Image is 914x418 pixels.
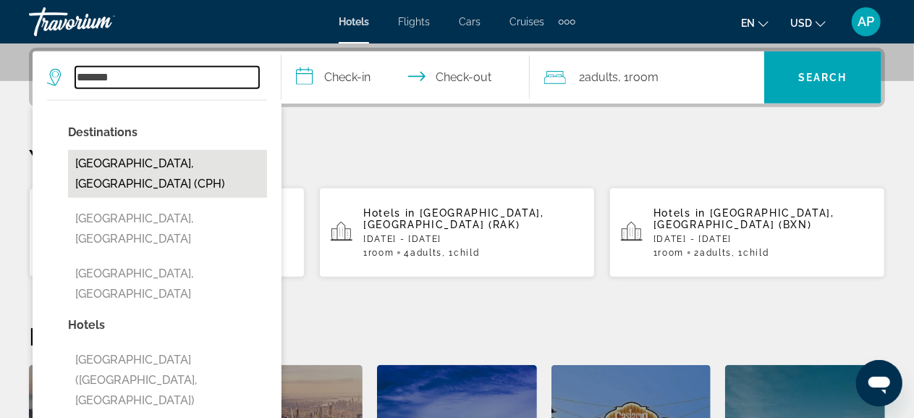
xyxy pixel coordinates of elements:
[732,248,769,258] span: , 1
[33,51,881,104] div: Search widget
[609,187,885,278] button: Hotels in [GEOGRAPHIC_DATA], [GEOGRAPHIC_DATA] (BXN)[DATE] - [DATE]1Room2Adults, 1Child
[856,360,902,406] iframe: Buton lansare fereastră mesagerie
[694,248,732,258] span: 2
[398,16,430,28] a: Flights
[700,248,732,258] span: Adults
[29,322,885,351] h2: Featured Destinations
[29,143,885,172] p: Your Recent Searches
[509,16,544,28] a: Cruises
[653,248,684,258] span: 1
[743,248,769,258] span: Child
[29,187,305,278] button: Premier Inn Pontefract North ([GEOGRAPHIC_DATA], [GEOGRAPHIC_DATA]) and Nearby Hotels[DATE] - [DA...
[363,248,394,258] span: 1
[798,72,847,83] span: Search
[68,315,267,335] p: Hotels
[368,248,394,258] span: Room
[659,248,685,258] span: Room
[653,207,706,219] span: Hotels in
[530,51,764,104] button: Travelers: 2 adults, 0 children
[363,207,544,230] span: [GEOGRAPHIC_DATA], [GEOGRAPHIC_DATA] (RAK)
[68,346,267,414] button: [GEOGRAPHIC_DATA] ([GEOGRAPHIC_DATA], [GEOGRAPHIC_DATA])
[790,12,826,33] button: Change currency
[319,187,595,278] button: Hotels in [GEOGRAPHIC_DATA], [GEOGRAPHIC_DATA] (RAK)[DATE] - [DATE]1Room4Adults, 1Child
[741,17,755,29] span: en
[410,248,442,258] span: Adults
[282,51,530,104] button: Check in and out dates
[363,207,415,219] span: Hotels in
[629,70,659,84] span: Room
[653,207,834,230] span: [GEOGRAPHIC_DATA], [GEOGRAPHIC_DATA] (BXN)
[442,248,479,258] span: , 1
[68,260,267,308] button: [GEOGRAPHIC_DATA], [GEOGRAPHIC_DATA]
[764,51,881,104] button: Search
[585,70,618,84] span: Adults
[858,14,875,29] span: AP
[363,234,583,244] p: [DATE] - [DATE]
[741,12,769,33] button: Change language
[29,3,174,41] a: Travorium
[618,67,659,88] span: , 1
[404,248,442,258] span: 4
[559,10,575,33] button: Extra navigation items
[579,67,618,88] span: 2
[653,234,873,244] p: [DATE] - [DATE]
[459,16,481,28] a: Cars
[339,16,369,28] a: Hotels
[68,122,267,143] p: Destinations
[454,248,479,258] span: Child
[847,7,885,37] button: User Menu
[790,17,812,29] span: USD
[68,205,267,253] button: [GEOGRAPHIC_DATA], [GEOGRAPHIC_DATA]
[68,150,267,198] button: [GEOGRAPHIC_DATA], [GEOGRAPHIC_DATA] (CPH)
